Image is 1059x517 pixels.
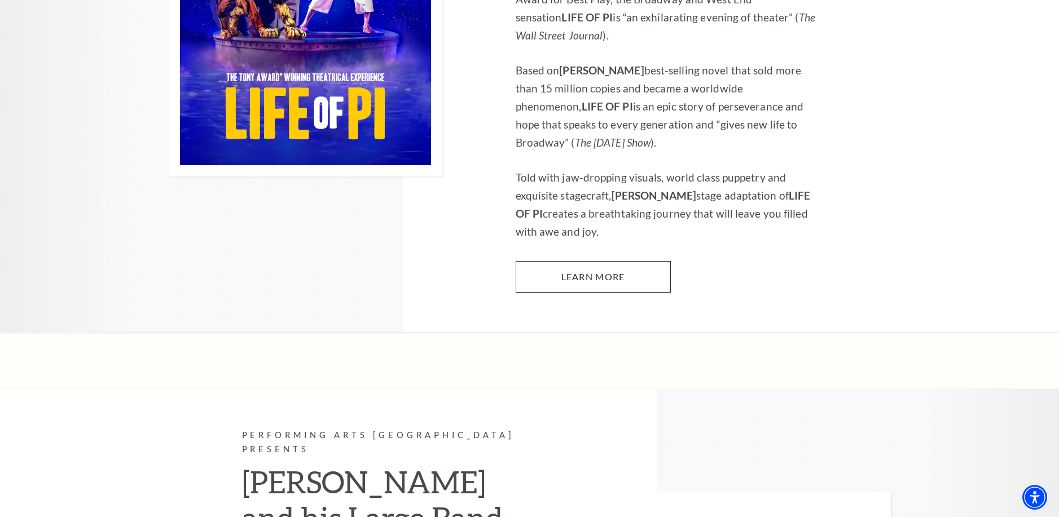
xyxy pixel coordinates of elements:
[612,189,696,202] strong: [PERSON_NAME]
[582,100,633,113] strong: LIFE OF PI
[516,169,818,241] p: Told with jaw-dropping visuals, world class puppetry and exquisite stagecraft, stage adaptation o...
[559,64,644,77] strong: [PERSON_NAME]
[561,11,613,24] strong: LIFE OF PI
[1022,485,1047,510] div: Accessibility Menu
[242,428,544,457] p: Performing Arts [GEOGRAPHIC_DATA] Presents
[575,136,651,149] em: The [DATE] Show
[516,261,671,293] a: Learn More Life of Pi
[516,61,818,152] p: Based on best-selling novel that sold more than 15 million copies and became a worldwide phenomen...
